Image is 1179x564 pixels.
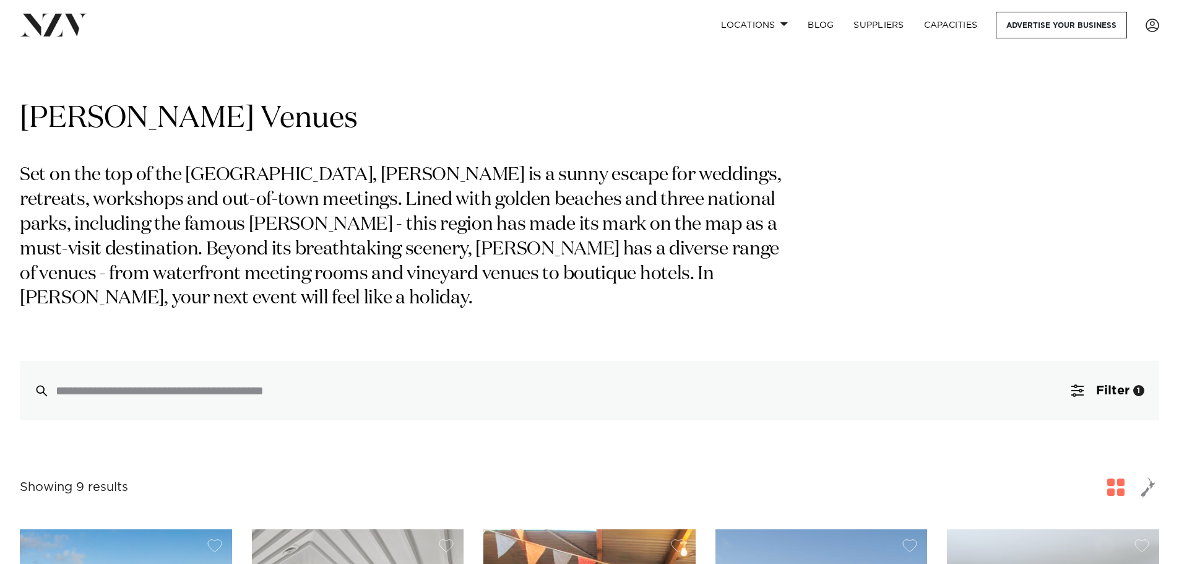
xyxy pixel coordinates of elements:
p: Set on the top of the [GEOGRAPHIC_DATA], [PERSON_NAME] is a sunny escape for weddings, retreats, ... [20,163,785,311]
a: Capacities [914,12,988,38]
h1: [PERSON_NAME] Venues [20,100,1159,139]
div: 1 [1133,385,1144,396]
span: Filter [1096,384,1129,397]
a: Locations [711,12,798,38]
a: SUPPLIERS [844,12,913,38]
a: BLOG [798,12,844,38]
div: Showing 9 results [20,478,128,497]
button: Filter1 [1056,361,1159,420]
a: Advertise your business [996,12,1127,38]
img: nzv-logo.png [20,14,87,36]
